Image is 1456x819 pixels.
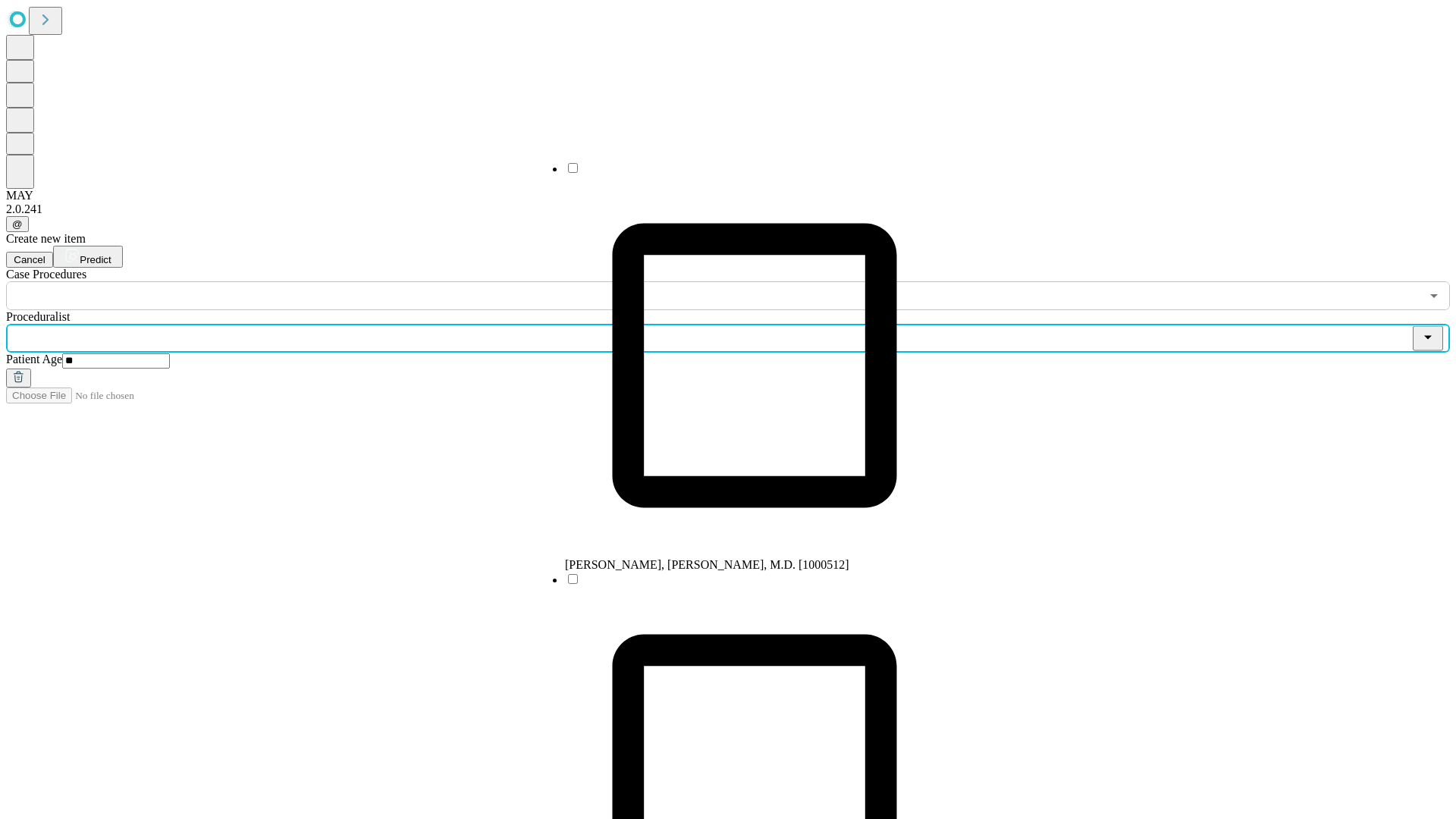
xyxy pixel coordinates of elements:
[6,252,53,268] button: Cancel
[6,232,86,245] span: Create new item
[12,218,23,230] span: @
[6,353,62,366] span: Patient Age
[6,310,70,323] span: Proceduralist
[6,216,29,232] button: @
[565,558,849,571] span: [PERSON_NAME], [PERSON_NAME], M.D. [1000512]
[80,254,111,265] span: Predict
[14,254,45,265] span: Cancel
[6,268,86,281] span: Scheduled Procedure
[53,246,123,268] button: Predict
[1413,326,1443,351] button: Close
[1423,285,1445,306] button: Open
[6,202,1450,216] div: 2.0.241
[6,189,1450,202] div: MAY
